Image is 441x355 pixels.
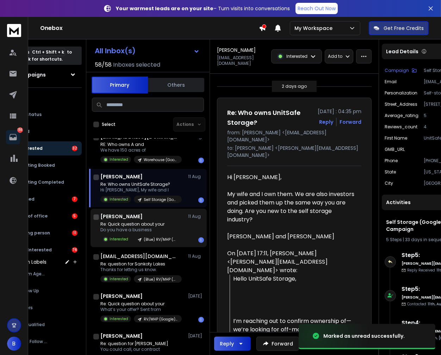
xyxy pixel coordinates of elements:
p: What’s your offer? Sent from [100,307,182,312]
button: Not Interested76 [6,243,82,257]
button: Out of office5 [6,209,82,223]
button: 7 Campaigns [6,68,82,82]
div: 5 [72,213,77,219]
p: RV/MHP (Google) - Campaign [144,317,178,322]
p: Email [385,79,397,85]
span: Fast Follow Up [19,339,49,344]
p: City [385,180,393,186]
button: Follow Up [6,284,82,298]
p: Interested [286,54,308,59]
p: – Turn visits into conversations [116,5,290,12]
a: 156 [6,130,20,144]
div: 1 [198,237,204,243]
p: Add to [328,54,342,59]
p: Out of office [18,213,48,219]
p: (Blue) RV/MHP (Google) - Campaign [144,277,178,282]
div: 32 [72,146,77,151]
button: Reply [214,337,251,351]
p: My Workspace [294,25,335,32]
p: Re: question for [PERSON_NAME] [100,341,182,347]
span: 58 / 58 [95,61,112,69]
p: State [385,169,396,175]
h1: All Inbox(s) [95,47,136,54]
div: 7 [72,196,77,202]
p: 11 Aug [188,253,204,259]
a: Reach Out Now [296,3,338,14]
button: All Status [6,108,82,122]
button: Meeting Booked [6,158,82,172]
div: Reply [220,340,234,347]
p: 11 Aug [188,174,204,179]
p: Interested [110,197,128,202]
button: Fast Follow Up [6,335,82,349]
p: Average_rating [385,113,418,118]
p: Interested [110,157,128,162]
p: Re: question for Sankoty Lakes [100,261,182,267]
label: Select [102,122,116,127]
button: Lead [6,124,82,139]
div: Marked as unread successfully. [323,332,405,339]
p: [EMAIL_ADDRESS][DOMAIN_NAME] [217,55,267,66]
h1: [PERSON_NAME] [100,213,143,220]
p: Hi [PERSON_NAME], My wife and I [100,187,182,193]
p: Re: Who owns UnitSafe Storage? [100,182,182,187]
h1: Re: Who owns UnitSafe Storage? [227,108,313,128]
p: from: [PERSON_NAME] <[EMAIL_ADDRESS][DOMAIN_NAME]> [227,129,361,143]
p: Re: Quick question about your [100,301,182,307]
button: Reply [319,118,333,126]
h1: Onebox [40,24,259,32]
div: 1 [198,197,204,203]
p: Street_Address [385,102,417,107]
h1: 7 Campaigns [11,71,46,78]
p: Phone [385,158,398,164]
div: 11 [72,230,77,236]
span: Warm Agent [19,271,46,277]
p: Wrong person [18,230,50,236]
div: My wife and I own them. We are also investors and picked them up the same way you are doing. Are ... [227,190,356,224]
p: First Name [385,135,407,141]
p: Self Storage (Google) - Campaign [144,197,178,202]
p: RE: Who owns A and [100,142,182,147]
h3: Filters [6,93,82,103]
p: All Status [19,112,42,117]
button: Campaign [385,68,417,73]
p: Thanks for letting us know. [100,267,182,273]
button: B [7,337,21,351]
h3: Inboxes selected [113,61,160,69]
h3: Custom Labels [10,258,46,265]
p: to: [PERSON_NAME] <[PERSON_NAME][EMAIL_ADDRESS][DOMAIN_NAME]> [227,145,361,159]
p: [DATE] [188,333,204,339]
p: Not Interested [18,247,52,253]
p: Meeting Completed [18,179,64,185]
p: Interested [110,237,128,242]
p: Lead Details [386,48,418,55]
p: GMB_URL [385,147,405,152]
p: Reach Out Now [298,5,336,12]
strong: Your warmest leads are on your site [116,5,213,12]
p: Warehouse (Google) - Campaign [144,157,178,163]
div: 1 [198,158,204,163]
button: Disqualified [6,318,82,332]
p: Interested [18,146,43,151]
p: Meeting Booked [18,163,55,168]
div: [PERSON_NAME] and [PERSON_NAME] [227,232,356,241]
p: [DATE] [188,293,204,299]
button: Meeting Completed [6,175,82,189]
button: Offers [6,301,82,315]
p: Reviews_count [385,124,417,130]
span: Ctrl + Shift + k [31,48,65,56]
p: You could call, our contract [100,347,182,352]
button: All Inbox(s) [89,44,205,58]
h1: [PERSON_NAME] [100,173,143,180]
p: 156 [17,127,23,133]
p: Press to check for shortcuts. [17,49,72,63]
button: Interested32 [6,141,82,155]
h1: [PERSON_NAME] [100,293,143,300]
h1: [EMAIL_ADDRESS][DOMAIN_NAME] [100,253,178,260]
p: 2 days ago [282,84,307,89]
button: Closed7 [6,192,82,206]
p: Interested [110,276,128,282]
span: Disqualified [19,322,45,328]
